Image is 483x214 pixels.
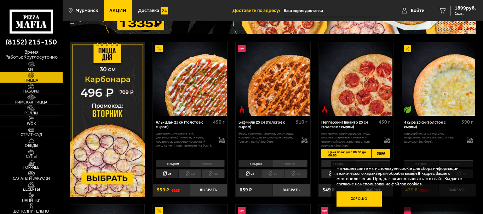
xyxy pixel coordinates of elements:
[438,160,473,167] li: тонкое
[238,131,296,143] p: фарш говяжий, паприка, соус-пицца, моцарелла, [PERSON_NAME]-кочудян, [PERSON_NAME] (на борт).
[232,8,284,13] span: Доставить по адресу:
[321,106,328,113] img: Острое блюдо
[156,169,179,178] li: 25
[273,160,307,167] li: тонкое
[201,169,225,178] li: 40
[238,106,246,113] img: Острое блюдо
[322,188,335,192] span: 549 ₽
[156,131,213,148] p: цыпленок, лук репчатый, [PERSON_NAME], томаты, огурец, моцарелла, сливочно-чесночный соус, кетчуп...
[296,119,307,125] span: 510 г
[404,131,462,143] p: сыр дорблю, сыр сулугуни, моцарелла, пармезан, песто, сыр пармезан (на борт).
[401,42,476,116] a: АкционныйВегетарианское блюдо4 сыра 25 см (толстое с сыром)
[153,42,227,116] img: Аль-Шам 25 см (толстое с сыром)
[238,45,246,52] img: Новинка
[337,166,467,187] p: На нашем сайте мы используем cookie для сбора информации технического характера и обрабатываем IP...
[455,6,476,11] span: 1899 руб.
[213,119,225,125] span: 490 г
[404,106,411,113] img: Вегетарианское блюдо
[321,160,356,167] li: с сыром
[321,149,372,158] span: Цена по акции с 00:00 до 08:00
[138,8,159,13] span: Доставка
[156,120,211,130] div: Аль-Шам 25 см (толстое с сыром)
[190,160,225,167] li: тонкое
[155,45,163,52] img: Акционный
[318,42,393,116] a: Острое блюдоПепперони Пиканто 25 см (толстое с сыром)
[161,7,168,14] img: 15daf4d41897b9f0e9f617042186c801.svg
[172,188,180,192] s: 628 ₽
[75,8,98,13] span: Мурманск
[236,42,310,116] a: НовинкаОстрое блюдоБиф чили 25 см (толстое с сыром)
[321,131,379,148] p: пепперони, сыр Моцарелла, мед, паприка, пармезан, сливочно-чесночный соус, халапеньо, сыр пармеза...
[411,8,425,13] span: Войти
[404,120,460,130] div: 4 сыра 25 см (толстое с сыром)
[157,188,169,192] span: 559 ₽
[284,4,380,17] input: Ваш адрес доставки
[273,184,310,196] button: Выбрать
[153,42,228,116] a: АкционныйАль-Шам 25 см (толстое с сыром)
[356,160,390,167] li: тонкое
[337,191,382,207] button: Хорошо
[261,169,284,178] li: 30
[455,11,476,16] span: 1 шт.
[236,42,310,116] img: Биф чили 25 см (толстое с сыром)
[178,169,201,178] li: 30
[240,188,252,192] span: 659 ₽
[461,119,473,125] span: 390 г
[404,160,438,167] li: с сыром
[402,42,475,116] img: 4 сыра 25 см (толстое с сыром)
[371,149,390,158] span: 389 ₽
[319,42,392,116] img: Пепперони Пиканто 25 см (толстое с сыром)
[321,169,344,178] li: 25
[321,120,377,130] div: Пепперони Пиканто 25 см (толстое с сыром)
[109,8,126,13] span: Акции
[379,119,390,125] span: 430 г
[156,160,190,167] li: с сыром
[238,120,294,130] div: Биф чили 25 см (толстое с сыром)
[238,169,261,178] li: 25
[190,184,227,196] button: Выбрать
[238,160,273,167] li: с сыром
[404,45,411,52] img: Акционный
[284,169,307,178] li: 40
